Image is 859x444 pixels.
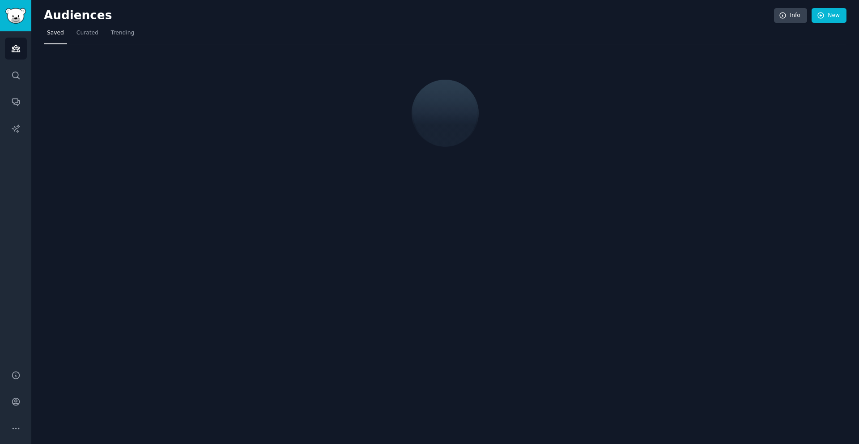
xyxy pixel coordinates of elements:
[44,9,774,23] h2: Audiences
[774,8,807,23] a: Info
[5,8,26,24] img: GummySearch logo
[111,29,134,37] span: Trending
[73,26,102,44] a: Curated
[812,8,846,23] a: New
[77,29,98,37] span: Curated
[44,26,67,44] a: Saved
[108,26,137,44] a: Trending
[47,29,64,37] span: Saved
